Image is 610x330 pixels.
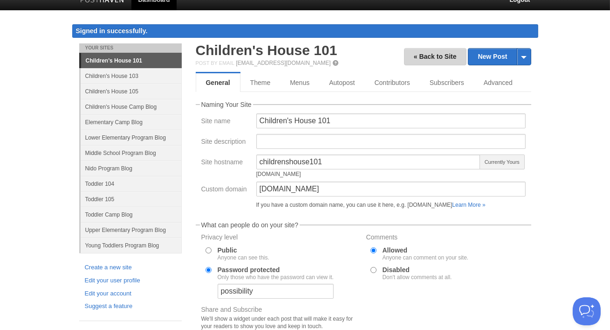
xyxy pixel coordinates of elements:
[573,297,601,325] iframe: Help Scout Beacon - Open
[196,42,337,58] a: Children's House 101
[201,159,251,168] label: Site hostname
[201,186,251,195] label: Custom domain
[196,73,240,92] a: General
[365,73,420,92] a: Contributors
[81,130,182,145] a: Lower Elementary Program Blog
[383,267,452,280] label: Disabled
[236,60,330,66] a: [EMAIL_ADDRESS][DOMAIN_NAME]
[81,238,182,253] a: Young Toddlers Program Blog
[420,73,474,92] a: Subscribers
[81,191,182,207] a: Toddler 105
[201,315,361,330] div: We'll show a widget under each post that will make it easy for your readers to show you love and ...
[383,255,469,260] div: Anyone can comment on your site.
[85,302,176,311] a: Suggest a feature
[85,276,176,286] a: Edit your user profile
[480,154,524,169] span: Currently Yours
[81,114,182,130] a: Elementary Camp Blog
[404,48,466,65] a: « Back to Site
[81,176,182,191] a: Toddler 104
[81,53,182,68] a: Children's House 101
[474,73,522,92] a: Advanced
[81,161,182,176] a: Nido Program Blog
[218,247,269,260] label: Public
[218,267,334,280] label: Password protected
[81,145,182,161] a: Middle School Program Blog
[280,73,319,92] a: Menus
[201,118,251,126] label: Site name
[218,255,269,260] div: Anyone can see this.
[452,202,485,208] a: Learn More »
[201,234,361,243] label: Privacy level
[468,49,530,65] a: New Post
[81,84,182,99] a: Children's House 105
[85,289,176,299] a: Edit your account
[81,99,182,114] a: Children's House Camp Blog
[256,171,481,177] div: [DOMAIN_NAME]
[200,222,300,228] legend: What can people do on your site?
[366,234,526,243] label: Comments
[81,207,182,222] a: Toddler Camp Blog
[383,247,469,260] label: Allowed
[72,24,538,38] div: Signed in successfully.
[79,43,182,53] li: Your Sites
[319,73,364,92] a: Autopost
[196,60,234,66] span: Post by Email
[81,222,182,238] a: Upper Elementary Program Blog
[200,101,253,108] legend: Naming Your Site
[85,263,176,273] a: Create a new site
[256,202,526,208] div: If you have a custom domain name, you can use it here, e.g. [DOMAIN_NAME]
[240,73,281,92] a: Theme
[81,68,182,84] a: Children's House 103
[201,138,251,147] label: Site description
[218,274,334,280] div: Only those who have the password can view it.
[383,274,452,280] div: Don't allow comments at all.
